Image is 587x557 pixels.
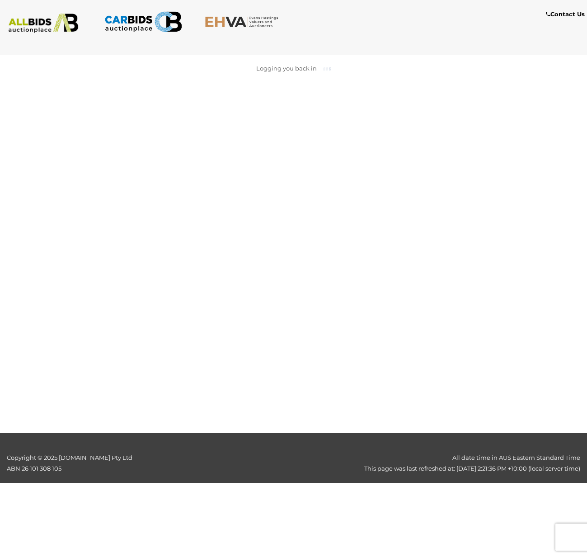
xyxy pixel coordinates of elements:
img: small-loading.gif [324,66,331,71]
a: Contact Us [546,9,587,19]
img: EHVA.com.au [205,16,282,28]
div: All date time in AUS Eastern Standard Time This page was last refreshed at: [DATE] 2:21:36 PM +10... [147,453,587,474]
img: ALLBIDS.com.au [5,14,82,33]
b: Contact Us [546,10,585,18]
img: CARBIDS.com.au [104,9,182,34]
